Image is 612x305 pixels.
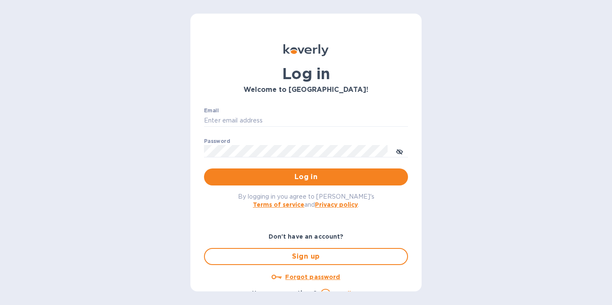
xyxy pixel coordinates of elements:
span: Sign up [212,251,400,262]
button: toggle password visibility [391,143,408,160]
img: Koverly [283,44,329,56]
span: Log in [211,172,401,182]
a: Email us [334,290,360,297]
label: Password [204,139,230,144]
h3: Welcome to [GEOGRAPHIC_DATA]! [204,86,408,94]
a: Privacy policy [315,201,358,208]
button: Sign up [204,248,408,265]
label: Email [204,108,219,113]
b: Have any questions? [252,290,317,296]
u: Forgot password [285,274,340,280]
button: Log in [204,168,408,185]
b: Don't have an account? [269,233,344,240]
span: By logging in you agree to [PERSON_NAME]'s and . [238,193,374,208]
input: Enter email address [204,114,408,127]
h1: Log in [204,65,408,83]
a: Terms of service [253,201,304,208]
